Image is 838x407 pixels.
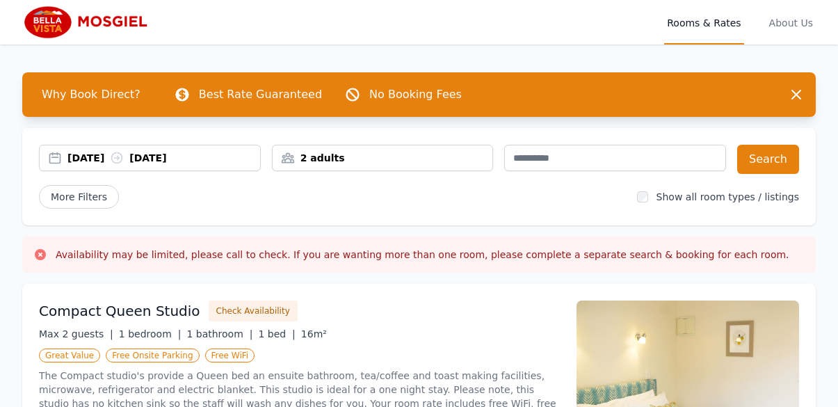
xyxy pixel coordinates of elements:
[106,349,199,362] span: Free Onsite Parking
[39,328,113,340] span: Max 2 guests |
[273,151,493,165] div: 2 adults
[301,328,327,340] span: 16m²
[369,86,462,103] p: No Booking Fees
[31,81,152,109] span: Why Book Direct?
[22,6,156,39] img: Bella Vista Mosgiel
[39,349,100,362] span: Great Value
[39,185,119,209] span: More Filters
[205,349,255,362] span: Free WiFi
[67,151,260,165] div: [DATE] [DATE]
[737,145,799,174] button: Search
[39,301,200,321] h3: Compact Queen Studio
[186,328,252,340] span: 1 bathroom |
[119,328,182,340] span: 1 bedroom |
[199,86,322,103] p: Best Rate Guaranteed
[656,191,799,202] label: Show all room types / listings
[209,301,298,321] button: Check Availability
[258,328,295,340] span: 1 bed |
[56,248,789,262] h3: Availability may be limited, please call to check. If you are wanting more than one room, please ...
